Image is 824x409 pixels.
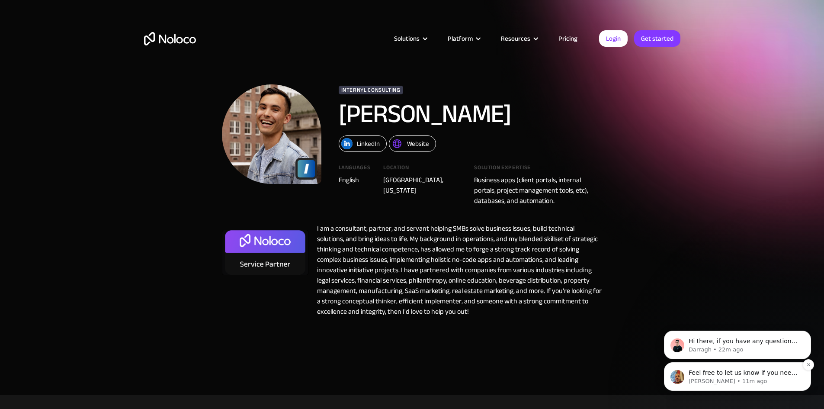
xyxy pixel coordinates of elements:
div: Resources [501,33,530,44]
div: English [339,175,371,185]
div: Platform [448,33,473,44]
a: Get started [634,30,680,47]
div: LinkedIn [357,138,380,149]
div: Languages [339,165,371,175]
a: Login [599,30,628,47]
a: LinkedIn [339,135,387,152]
div: Solution expertise [474,165,602,175]
div: Solutions [383,33,437,44]
div: Resources [490,33,548,44]
div: Website [407,138,429,149]
div: Solutions [394,33,420,44]
div: Location [383,165,461,175]
a: Website [389,135,436,152]
h1: [PERSON_NAME] [339,101,577,127]
a: home [144,32,196,45]
div: [GEOGRAPHIC_DATA], [US_STATE] [383,175,461,196]
a: Pricing [548,33,588,44]
div: Internyl consulting [339,86,403,94]
iframe: Intercom notifications message [651,276,824,405]
div: I am a consultant, partner, and servant helping SMBs solve business issues, build technical solut... [308,223,603,317]
div: Business apps (client portals, internal portals, project management tools, etc), databases, and a... [474,175,602,206]
div: Platform [437,33,490,44]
